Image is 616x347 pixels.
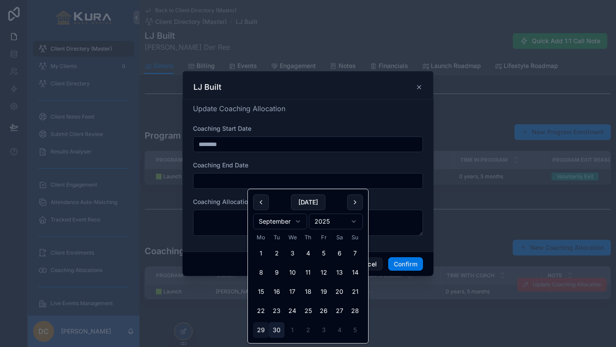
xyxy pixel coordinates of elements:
button: Thursday, 25 September 2025 [300,303,316,319]
button: Saturday, 20 September 2025 [332,284,347,299]
button: [DATE] [291,194,325,210]
span: Update Coaching Allocation [193,104,285,113]
button: Tuesday, 23 September 2025 [269,303,284,319]
th: Wednesday [284,233,300,242]
button: Wednesday, 1 October 2025 [284,322,300,338]
button: Sunday, 28 September 2025 [347,303,363,319]
button: Friday, 5 September 2025 [316,245,332,261]
button: Thursday, 11 September 2025 [300,265,316,280]
button: Monday, 15 September 2025 [253,284,269,299]
button: Sunday, 14 September 2025 [347,265,363,280]
button: Tuesday, 30 September 2025 [269,322,284,338]
button: Friday, 26 September 2025 [316,303,332,319]
button: Friday, 3 October 2025 [316,322,332,338]
button: Tuesday, 2 September 2025 [269,245,284,261]
button: Wednesday, 24 September 2025 [284,303,300,319]
button: Saturday, 13 September 2025 [332,265,347,280]
button: Confirm [388,257,423,271]
th: Friday [316,233,332,242]
button: Monday, 1 September 2025 [253,245,269,261]
button: Saturday, 27 September 2025 [332,303,347,319]
button: Friday, 19 September 2025 [316,284,332,299]
table: September 2025 [253,233,363,338]
button: Friday, 12 September 2025 [316,265,332,280]
button: Wednesday, 3 September 2025 [284,245,300,261]
button: Sunday, 5 October 2025 [347,322,363,338]
button: Saturday, 4 October 2025 [332,322,347,338]
button: Tuesday, 9 September 2025 [269,265,284,280]
button: Monday, 8 September 2025 [253,265,269,280]
button: Wednesday, 17 September 2025 [284,284,300,299]
button: Tuesday, 16 September 2025 [269,284,284,299]
button: Thursday, 4 September 2025 [300,245,316,261]
span: Coaching Start Date [193,125,251,132]
span: Coaching End Date [193,161,248,169]
th: Sunday [347,233,363,242]
button: Thursday, 18 September 2025 [300,284,316,299]
button: Saturday, 6 September 2025 [332,245,347,261]
button: Sunday, 7 September 2025 [347,245,363,261]
button: Today, Monday, 29 September 2025 [253,322,269,338]
th: Saturday [332,233,347,242]
button: Monday, 22 September 2025 [253,303,269,319]
h3: LJ Built [193,82,221,92]
span: Coaching Allocation Note [193,198,267,205]
button: Thursday, 2 October 2025 [300,322,316,338]
th: Tuesday [269,233,284,242]
button: Wednesday, 10 September 2025 [284,265,300,280]
th: Thursday [300,233,316,242]
th: Monday [253,233,269,242]
button: Sunday, 21 September 2025 [347,284,363,299]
